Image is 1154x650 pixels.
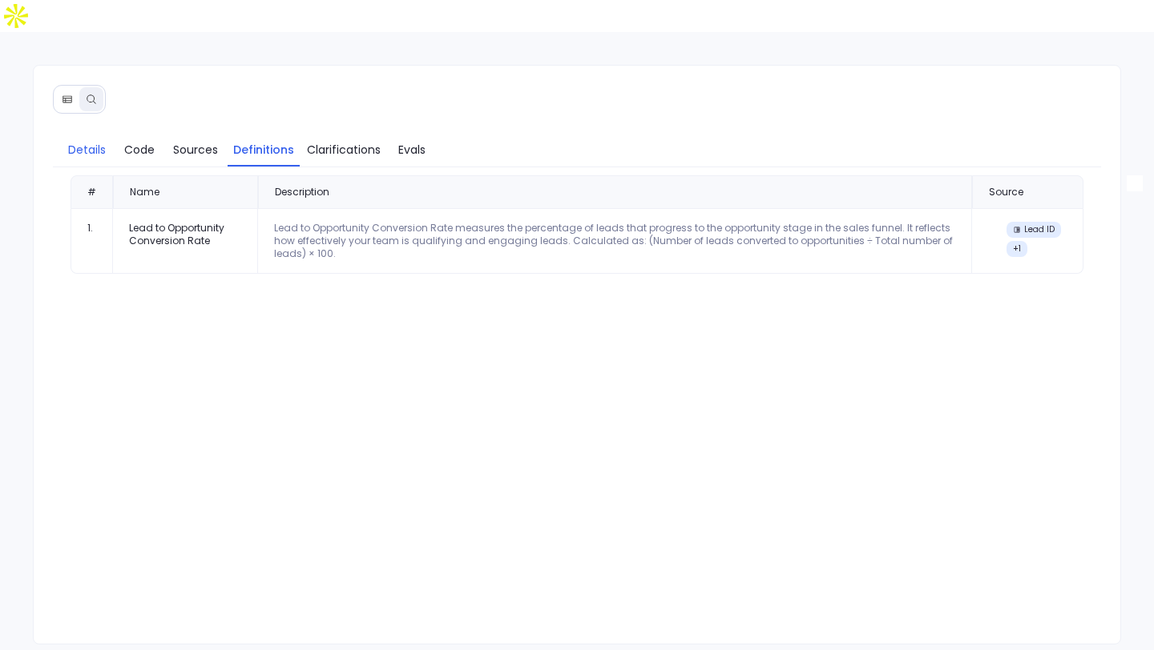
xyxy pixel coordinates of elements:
[307,141,381,158] span: Clarifications
[68,141,106,158] span: Details
[233,141,294,158] span: Definitions
[173,141,218,158] span: Sources
[130,186,159,199] div: Name
[1013,225,1055,235] div: Lead ID
[398,141,426,158] span: Evals
[274,222,955,260] div: Lead to Opportunity Conversion Rate measures the percentage of leads that progress to the opportu...
[87,186,96,199] div: #
[989,186,1023,199] div: Source
[129,222,241,247] div: Lead to Opportunity Conversion Rate
[87,221,93,235] span: 1.
[275,186,329,199] div: Description
[124,141,155,158] span: Code
[1007,241,1027,257] div: + 1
